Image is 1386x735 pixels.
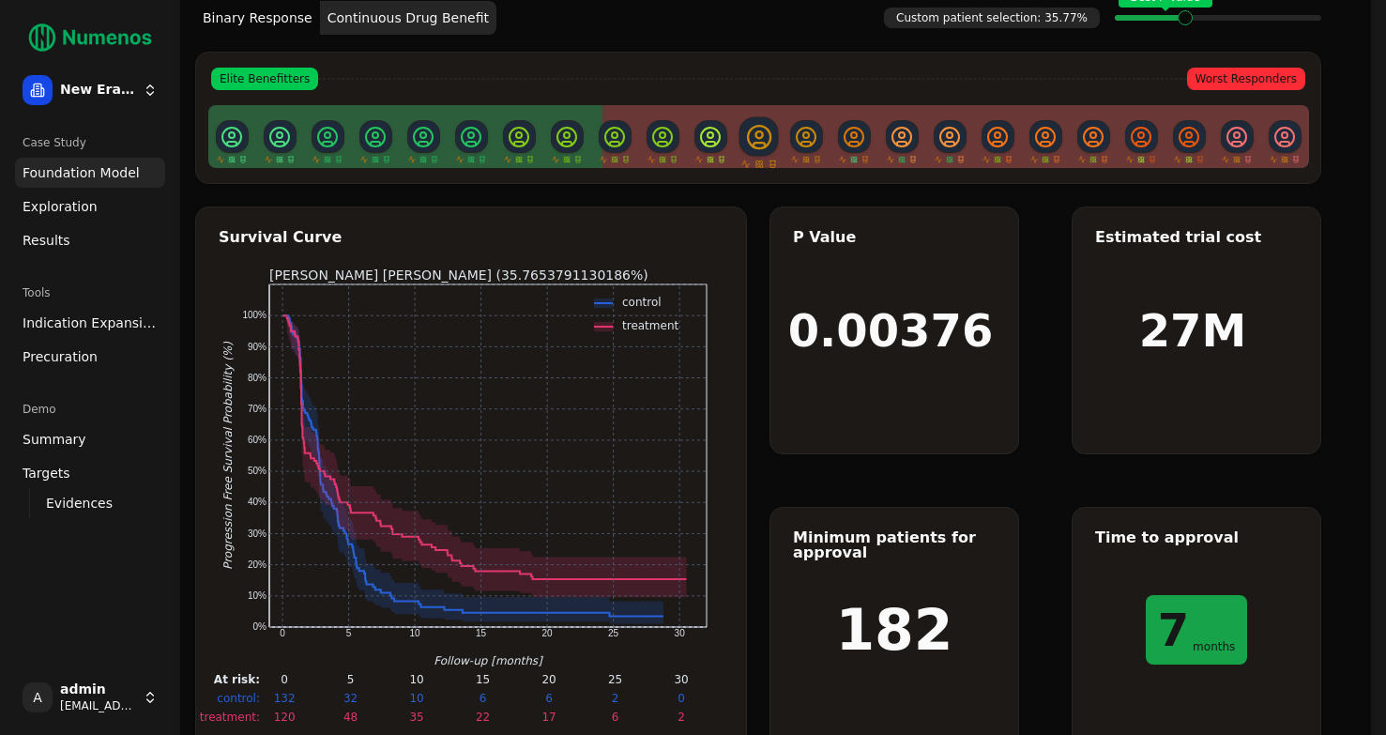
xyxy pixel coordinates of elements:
[622,319,678,332] text: treatment
[46,494,113,513] span: Evidences
[280,628,285,638] text: 0
[1139,308,1247,353] h1: 27M
[788,308,994,353] h1: 0.00376
[23,197,98,216] span: Exploration
[15,278,165,308] div: Tools
[320,1,496,35] button: Continuous Drug Benefit
[1187,68,1305,90] span: Worst Responders
[23,464,70,482] span: Targets
[1158,607,1189,652] h1: 7
[541,628,553,638] text: 20
[247,590,266,601] text: 10%
[409,711,423,724] text: 35
[281,673,288,686] text: 0
[608,628,619,638] text: 25
[269,268,648,283] text: [PERSON_NAME] [PERSON_NAME] (35.7653791130186%)
[15,394,165,424] div: Demo
[60,698,135,713] span: [EMAIL_ADDRESS]
[476,628,487,638] text: 15
[15,158,165,188] a: Foundation Model
[247,342,266,352] text: 90%
[221,342,235,570] text: Progression Free Survival Probability (%)
[23,163,140,182] span: Foundation Model
[622,296,662,309] text: control
[409,673,423,686] text: 10
[15,424,165,454] a: Summary
[346,673,354,686] text: 5
[247,373,266,383] text: 80%
[15,68,165,113] button: New Era Therapeutics
[273,711,295,724] text: 120
[247,404,266,414] text: 70%
[23,231,70,250] span: Results
[343,692,357,705] text: 32
[409,692,423,705] text: 10
[1193,641,1235,652] span: months
[15,225,165,255] a: Results
[199,711,259,724] text: treatment:
[242,310,267,320] text: 100%
[15,15,165,60] img: Numenos
[541,711,556,724] text: 17
[678,692,685,705] text: 0
[23,347,98,366] span: Precuration
[247,435,266,445] text: 60%
[195,1,320,35] button: Binary Response
[23,682,53,712] span: A
[343,711,357,724] text: 48
[674,628,685,638] text: 30
[247,528,266,539] text: 30%
[247,466,266,476] text: 50%
[607,673,621,686] text: 25
[611,692,618,705] text: 2
[479,692,486,705] text: 6
[247,497,266,507] text: 40%
[273,692,295,705] text: 132
[15,458,165,488] a: Targets
[15,342,165,372] a: Precuration
[345,628,351,638] text: 5
[545,692,553,705] text: 6
[247,559,266,570] text: 20%
[38,490,143,516] a: Evidences
[541,673,556,686] text: 20
[475,673,489,686] text: 15
[475,711,489,724] text: 22
[15,308,165,338] a: Indication Expansion
[60,82,135,99] span: New Era Therapeutics
[211,68,318,90] span: Elite Benefitters
[15,191,165,222] a: Exploration
[23,430,86,449] span: Summary
[835,602,952,658] h1: 182
[252,621,267,632] text: 0%
[217,692,260,705] text: control:
[219,230,723,245] div: Survival Curve
[884,8,1100,28] span: Custom patient selection: 35.77%
[678,711,685,724] text: 2
[15,675,165,720] button: Aadmin[EMAIL_ADDRESS]
[213,673,259,686] text: At risk:
[15,128,165,158] div: Case Study
[23,314,158,332] span: Indication Expansion
[409,628,420,638] text: 10
[60,681,135,698] span: admin
[611,711,618,724] text: 6
[434,654,543,667] text: Follow-up [months]
[674,673,688,686] text: 30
